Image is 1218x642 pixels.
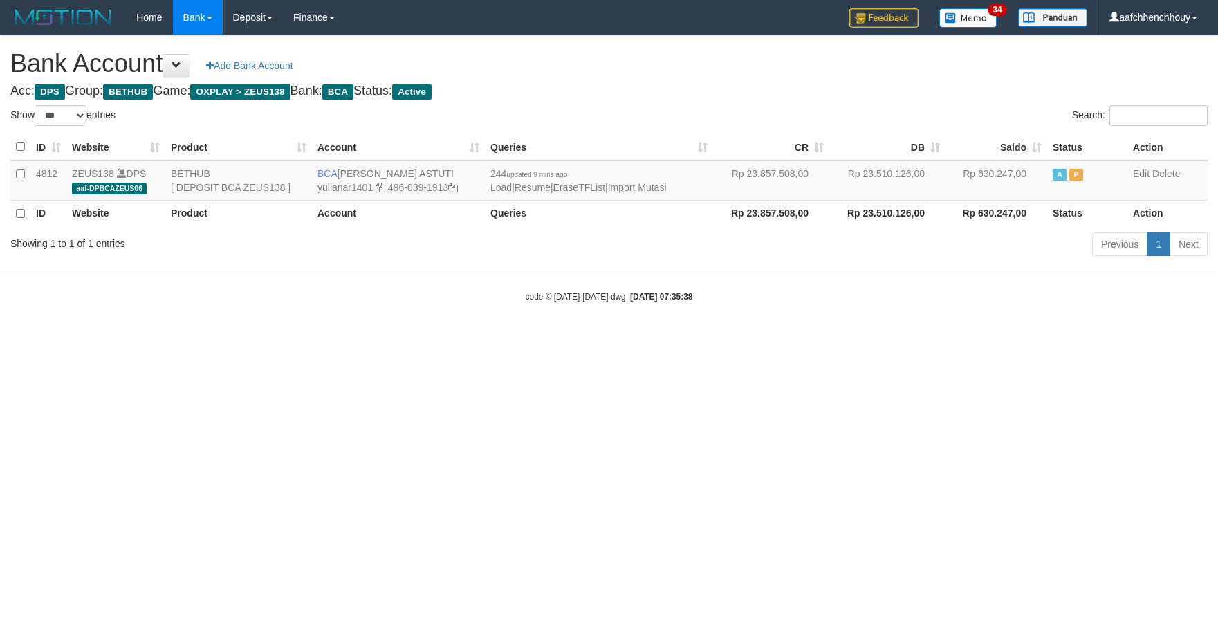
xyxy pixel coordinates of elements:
[30,134,66,160] th: ID: activate to sort column ascending
[10,105,116,126] label: Show entries
[72,183,147,194] span: aaf-DPBCAZEUS06
[485,134,713,160] th: Queries: activate to sort column ascending
[713,160,829,201] td: Rp 23.857.508,00
[165,200,312,227] th: Product
[197,54,302,77] a: Add Bank Account
[945,200,1047,227] th: Rp 630.247,00
[515,182,551,193] a: Resume
[553,182,605,193] a: EraseTFList
[165,160,312,201] td: BETHUB [ DEPOSIT BCA ZEUS138 ]
[392,84,432,100] span: Active
[526,292,693,302] small: code © [DATE]-[DATE] dwg |
[190,84,290,100] span: OXPLAY > ZEUS138
[30,200,66,227] th: ID
[1127,200,1208,227] th: Action
[1127,134,1208,160] th: Action
[988,3,1006,16] span: 34
[312,200,485,227] th: Account
[1170,232,1208,256] a: Next
[317,182,373,193] a: yulianar1401
[72,168,114,179] a: ZEUS138
[485,200,713,227] th: Queries
[1069,169,1083,181] span: Paused
[713,134,829,160] th: CR: activate to sort column ascending
[312,160,485,201] td: [PERSON_NAME] ASTUTI 496-039-1913
[317,168,338,179] span: BCA
[103,84,153,100] span: BETHUB
[490,182,512,193] a: Load
[945,160,1047,201] td: Rp 630.247,00
[608,182,667,193] a: Import Mutasi
[490,168,667,193] span: | | |
[66,134,165,160] th: Website: activate to sort column ascending
[849,8,919,28] img: Feedback.jpg
[490,168,567,179] span: 244
[829,200,945,227] th: Rp 23.510.126,00
[1072,105,1208,126] label: Search:
[30,160,66,201] td: 4812
[1018,8,1087,27] img: panduan.png
[1047,200,1127,227] th: Status
[939,8,997,28] img: Button%20Memo.svg
[945,134,1047,160] th: Saldo: activate to sort column ascending
[829,134,945,160] th: DB: activate to sort column ascending
[312,134,485,160] th: Account: activate to sort column ascending
[448,182,458,193] a: Copy 4960391913 to clipboard
[322,84,353,100] span: BCA
[1047,134,1127,160] th: Status
[1053,169,1067,181] span: Active
[1133,168,1150,179] a: Edit
[66,160,165,201] td: DPS
[1152,168,1180,179] a: Delete
[10,84,1208,98] h4: Acc: Group: Game: Bank: Status:
[829,160,945,201] td: Rp 23.510.126,00
[35,84,65,100] span: DPS
[713,200,829,227] th: Rp 23.857.508,00
[630,292,692,302] strong: [DATE] 07:35:38
[506,171,567,178] span: updated 9 mins ago
[1092,232,1147,256] a: Previous
[66,200,165,227] th: Website
[10,7,116,28] img: MOTION_logo.png
[1109,105,1208,126] input: Search:
[376,182,385,193] a: Copy yulianar1401 to clipboard
[165,134,312,160] th: Product: activate to sort column ascending
[10,50,1208,77] h1: Bank Account
[35,105,86,126] select: Showentries
[1147,232,1170,256] a: 1
[10,231,497,250] div: Showing 1 to 1 of 1 entries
